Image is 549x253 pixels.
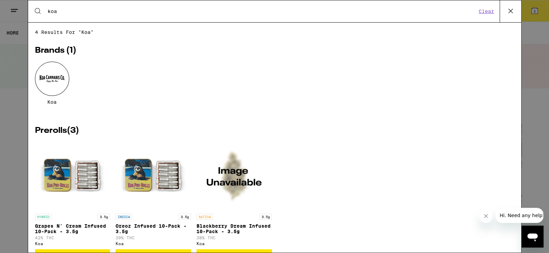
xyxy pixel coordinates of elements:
[35,47,514,55] h2: Brands ( 1 )
[47,8,477,14] input: Search for products & categories
[179,214,191,220] p: 3.5g
[196,241,272,246] div: Koa
[47,99,57,105] span: Koa
[4,5,49,10] span: Hi. Need any help?
[116,214,132,220] p: INDICA
[119,142,188,210] img: Koa - Oreoz Infused 10-Pack - 3.5g
[116,223,191,234] p: Oreoz Infused 10-Pack - 3.5g
[200,142,268,210] img: Koa - Blackberry Dream Infused 10-Pack - 3.5g
[116,241,191,246] div: Koa
[35,223,110,234] p: Grapes N' Cream Infused 10-Pack - 3.5g
[522,226,544,248] iframe: Button to launch messaging window
[260,214,272,220] p: 3.5g
[35,142,110,249] a: Open page for Grapes N' Cream Infused 10-Pack - 3.5g from Koa
[196,236,272,240] p: 38% THC
[196,214,213,220] p: SATIVA
[196,142,272,249] a: Open page for Blackberry Dream Infused 10-Pack - 3.5g from Koa
[479,209,493,223] iframe: Close message
[35,127,514,135] h2: Prerolls ( 3 )
[35,214,51,220] p: HYBRID
[196,223,272,234] p: Blackberry Dream Infused 10-Pack - 3.5g
[35,236,110,240] p: 42% THC
[116,142,191,249] a: Open page for Oreoz Infused 10-Pack - 3.5g from Koa
[35,241,110,246] div: Koa
[477,8,496,14] button: Clear
[496,208,544,223] iframe: Message from company
[38,142,107,210] img: Koa - Grapes N' Cream Infused 10-Pack - 3.5g
[35,29,514,35] span: 4 results for "koa"
[116,236,191,240] p: 39% THC
[98,214,110,220] p: 3.5g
